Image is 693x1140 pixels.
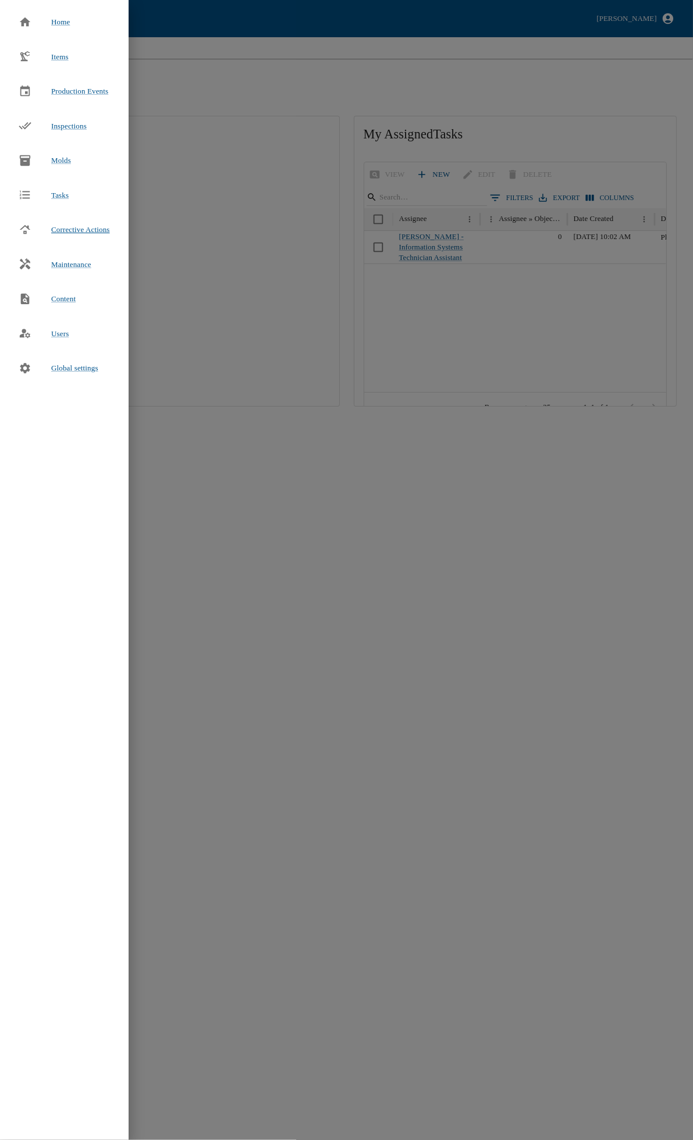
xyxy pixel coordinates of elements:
a: Content [9,286,85,312]
span: Items [51,52,69,61]
a: Corrective Actions [9,217,119,243]
a: Maintenance [9,252,101,277]
span: Users [51,329,69,338]
a: Inspections [9,113,96,139]
span: Corrective Actions [51,225,110,234]
span: Tasks [51,190,69,201]
span: Production Events [51,87,108,95]
a: Global settings [9,355,108,381]
a: Molds [9,148,80,173]
span: Maintenance [51,259,91,270]
span: Molds [51,156,71,165]
span: Home [51,16,70,28]
a: Users [9,321,78,347]
a: Items [9,44,78,70]
span: Inspections [51,122,87,130]
span: Global settings [51,362,98,374]
a: Production Events [9,79,118,104]
a: Tasks [9,183,78,208]
a: Home [9,9,79,35]
span: Content [51,293,76,305]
